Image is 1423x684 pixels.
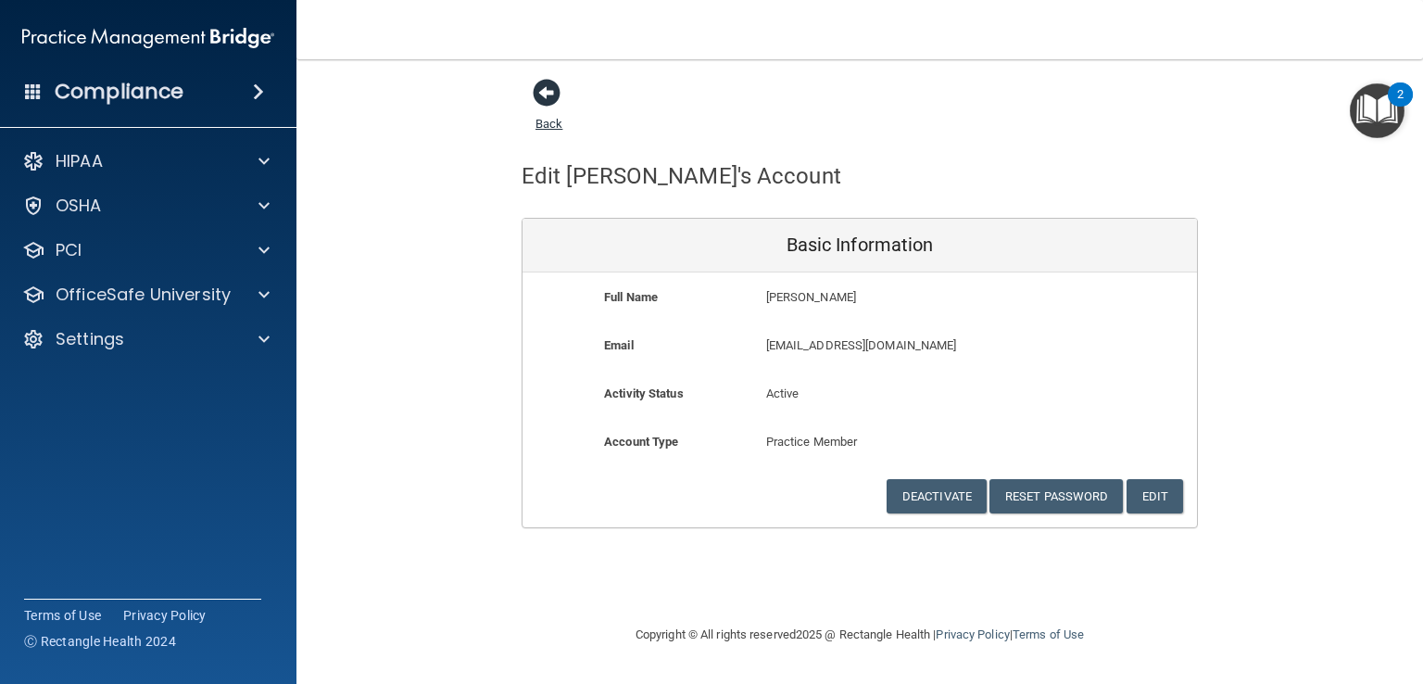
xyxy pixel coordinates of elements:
[1127,479,1183,513] button: Edit
[56,150,103,172] p: HIPAA
[523,219,1197,272] div: Basic Information
[56,239,82,261] p: PCI
[22,195,270,217] a: OSHA
[55,79,183,105] h4: Compliance
[22,19,274,57] img: PMB logo
[604,435,678,449] b: Account Type
[123,606,207,625] a: Privacy Policy
[604,386,684,400] b: Activity Status
[56,195,102,217] p: OSHA
[22,150,270,172] a: HIPAA
[887,479,987,513] button: Deactivate
[22,239,270,261] a: PCI
[522,164,841,188] h4: Edit [PERSON_NAME]'s Account
[1013,627,1084,641] a: Terms of Use
[522,605,1198,665] div: Copyright © All rights reserved 2025 @ Rectangle Health | |
[936,627,1009,641] a: Privacy Policy
[604,290,658,304] b: Full Name
[1103,555,1401,628] iframe: Drift Widget Chat Controller
[535,95,562,131] a: Back
[1397,95,1404,119] div: 2
[1350,83,1404,138] button: Open Resource Center, 2 new notifications
[989,479,1123,513] button: Reset Password
[56,328,124,350] p: Settings
[766,335,1062,357] p: [EMAIL_ADDRESS][DOMAIN_NAME]
[766,431,954,453] p: Practice Member
[56,284,231,306] p: OfficeSafe University
[24,632,176,651] span: Ⓒ Rectangle Health 2024
[22,284,270,306] a: OfficeSafe University
[766,383,954,405] p: Active
[22,328,270,350] a: Settings
[766,286,1062,309] p: [PERSON_NAME]
[604,338,634,352] b: Email
[24,606,101,625] a: Terms of Use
